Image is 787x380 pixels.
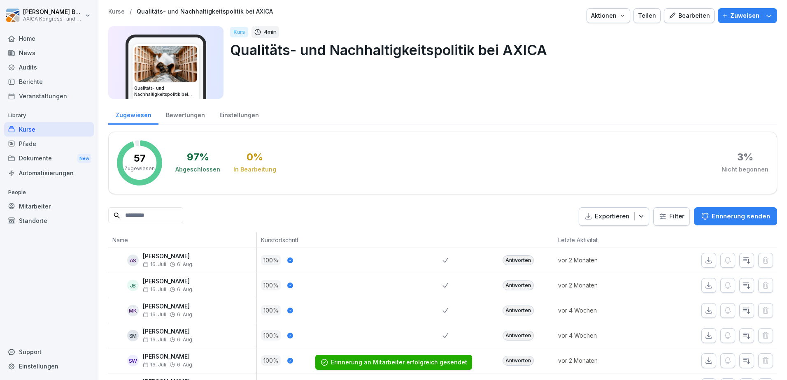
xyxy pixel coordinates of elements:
[134,85,198,97] h3: Qualitäts- und Nachhaltigkeitspolitik bei AXICA
[261,280,281,290] p: 100 %
[712,212,770,221] p: Erinnerung senden
[558,356,647,365] p: vor 2 Monaten
[718,8,777,23] button: Zuweisen
[558,306,647,315] p: vor 4 Wochen
[730,11,759,20] p: Zuweisen
[503,356,534,366] div: Antworten
[4,46,94,60] a: News
[143,353,193,360] p: [PERSON_NAME]
[261,355,281,366] p: 100 %
[261,255,281,265] p: 100 %
[175,165,220,174] div: Abgeschlossen
[4,186,94,199] p: People
[4,137,94,151] a: Pfade
[4,166,94,180] div: Automatisierungen
[23,16,83,22] p: AXICA Kongress- und Tagungszentrum Pariser Platz 3 GmbH
[143,287,166,292] span: 16. Juli
[503,331,534,341] div: Antworten
[247,152,263,162] div: 0 %
[264,28,277,36] p: 4 min
[4,74,94,89] a: Berichte
[4,122,94,137] div: Kurse
[108,8,125,15] a: Kurse
[143,362,166,368] span: 16. Juli
[143,262,166,267] span: 16. Juli
[4,31,94,46] a: Home
[4,345,94,359] div: Support
[4,359,94,373] a: Einstellungen
[177,362,193,368] span: 6. Aug.
[587,8,630,23] button: Aktionen
[694,207,777,225] button: Erinnerung senden
[143,278,193,285] p: [PERSON_NAME]
[558,281,647,290] p: vor 2 Monaten
[659,212,685,220] div: Filter
[4,213,94,228] a: Standorte
[558,236,643,244] p: Letzte Aktivität
[4,60,94,74] a: Audits
[591,11,626,20] div: Aktionen
[503,280,534,290] div: Antworten
[143,337,166,343] span: 16. Juli
[230,27,248,37] div: Kurs
[158,104,212,125] a: Bewertungen
[187,152,209,162] div: 97 %
[654,208,689,225] button: Filter
[595,212,629,221] p: Exportieren
[737,152,753,162] div: 3 %
[130,8,132,15] p: /
[261,236,438,244] p: Kursfortschritt
[108,104,158,125] a: Zugewiesen
[143,253,193,260] p: [PERSON_NAME]
[230,39,771,60] p: Qualitäts- und Nachhaltigkeitspolitik bei AXICA
[177,337,193,343] span: 6. Aug.
[558,331,647,340] p: vor 4 Wochen
[177,287,193,292] span: 6. Aug.
[23,9,83,16] p: [PERSON_NAME] Buttgereit
[4,151,94,166] a: DokumenteNew
[143,328,193,335] p: [PERSON_NAME]
[127,255,139,266] div: AS
[77,154,91,163] div: New
[177,312,193,317] span: 6. Aug.
[127,305,139,316] div: MK
[722,165,768,174] div: Nicht begonnen
[112,236,252,244] p: Name
[233,165,276,174] div: In Bearbeitung
[633,8,661,23] button: Teilen
[664,8,715,23] button: Bearbeiten
[4,199,94,213] a: Mitarbeiter
[124,165,155,172] p: Zugewiesen
[261,330,281,341] p: 100 %
[4,109,94,122] p: Library
[127,280,139,291] div: JB
[137,8,273,15] a: Qualitäts- und Nachhaltigkeitspolitik bei AXICA
[177,262,193,267] span: 6. Aug.
[143,312,166,317] span: 16. Juli
[261,305,281,315] p: 100 %
[4,151,94,166] div: Dokumente
[143,303,193,310] p: [PERSON_NAME]
[579,207,649,226] button: Exportieren
[668,11,710,20] div: Bearbeiten
[212,104,266,125] div: Einstellungen
[638,11,656,20] div: Teilen
[331,358,467,366] div: Erinnerung an Mitarbeiter erfolgreich gesendet
[503,306,534,315] div: Antworten
[127,330,139,341] div: SM
[503,255,534,265] div: Antworten
[4,89,94,103] a: Veranstaltungen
